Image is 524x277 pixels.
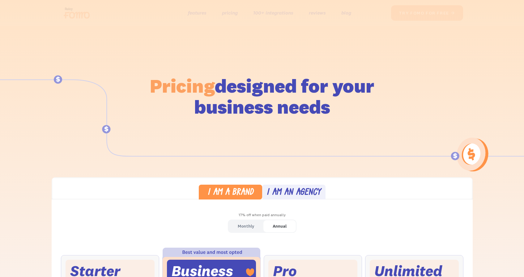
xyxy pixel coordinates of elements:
div: I am a brand [207,188,253,197]
a: features [188,8,207,17]
a: 100+ integrations [253,8,293,17]
h1: designed for your business needs [150,75,375,117]
div: Monthly [238,222,254,231]
div: 17% off when paid annually [52,211,473,220]
span: Pricing [150,74,215,98]
a: pricing [222,8,238,17]
a: blog [341,8,351,17]
div: I am an agency [266,188,321,197]
a: reviews [309,8,326,17]
a: try fomo for free [391,5,463,21]
div: Annual [273,222,287,231]
span:  [450,10,455,16]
